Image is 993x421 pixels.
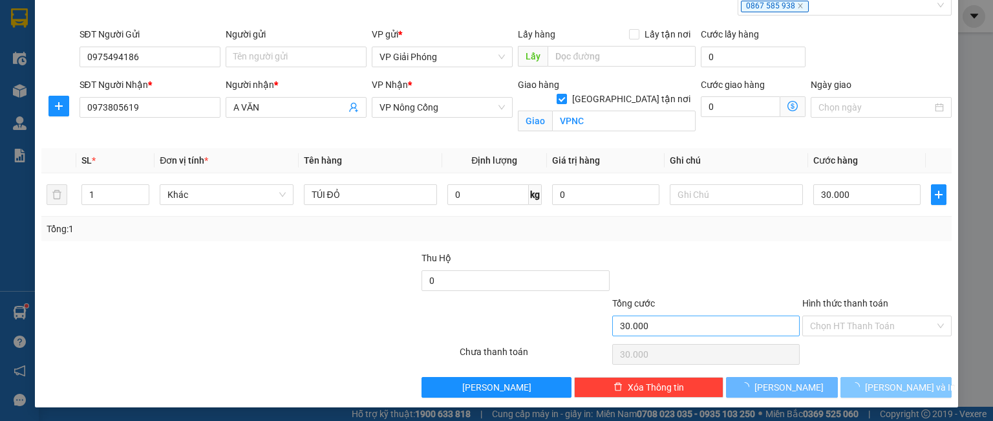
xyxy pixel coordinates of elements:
[552,155,600,166] span: Giá trị hàng
[802,298,888,308] label: Hình thức thanh toán
[670,184,803,205] input: Ghi Chú
[628,380,684,394] span: Xóa Thông tin
[304,184,437,205] input: VD: Bàn, Ghế
[379,98,505,117] span: VP Nông Cống
[787,101,798,111] span: dollar-circle
[612,298,655,308] span: Tổng cước
[226,78,367,92] div: Người nhận
[932,189,946,200] span: plus
[226,27,367,41] div: Người gửi
[48,96,69,116] button: plus
[701,96,780,117] input: Cước giao hàng
[348,102,359,113] span: user-add
[518,111,552,131] span: Giao
[567,92,696,106] span: [GEOGRAPHIC_DATA] tận nơi
[754,380,824,394] span: [PERSON_NAME]
[851,382,865,391] span: loading
[81,155,92,166] span: SL
[931,184,946,205] button: plus
[160,155,208,166] span: Đơn vị tính
[422,377,571,398] button: [PERSON_NAME]
[552,184,659,205] input: 0
[518,46,548,67] span: Lấy
[167,185,285,204] span: Khác
[372,27,513,41] div: VP gửi
[741,1,809,12] span: 0867 585 938
[840,377,952,398] button: [PERSON_NAME] và In
[458,345,610,367] div: Chưa thanh toán
[518,29,555,39] span: Lấy hàng
[422,253,451,263] span: Thu Hộ
[548,46,696,67] input: Dọc đường
[49,101,69,111] span: plus
[639,27,696,41] span: Lấy tận nơi
[529,184,542,205] span: kg
[552,111,696,131] input: Giao tận nơi
[80,27,220,41] div: SĐT Người Gửi
[701,80,765,90] label: Cước giao hàng
[304,155,342,166] span: Tên hàng
[47,184,67,205] button: delete
[865,380,956,394] span: [PERSON_NAME] và In
[518,80,559,90] span: Giao hàng
[740,382,754,391] span: loading
[665,148,808,173] th: Ghi chú
[797,3,804,9] span: close
[818,100,932,114] input: Ngày giao
[471,155,517,166] span: Định lượng
[462,380,531,394] span: [PERSON_NAME]
[372,80,408,90] span: VP Nhận
[614,382,623,393] span: delete
[701,29,759,39] label: Cước lấy hàng
[813,155,858,166] span: Cước hàng
[726,377,838,398] button: [PERSON_NAME]
[701,47,806,67] input: Cước lấy hàng
[574,377,723,398] button: deleteXóa Thông tin
[47,222,384,236] div: Tổng: 1
[379,47,505,67] span: VP Giải Phóng
[811,80,851,90] label: Ngày giao
[80,78,220,92] div: SĐT Người Nhận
